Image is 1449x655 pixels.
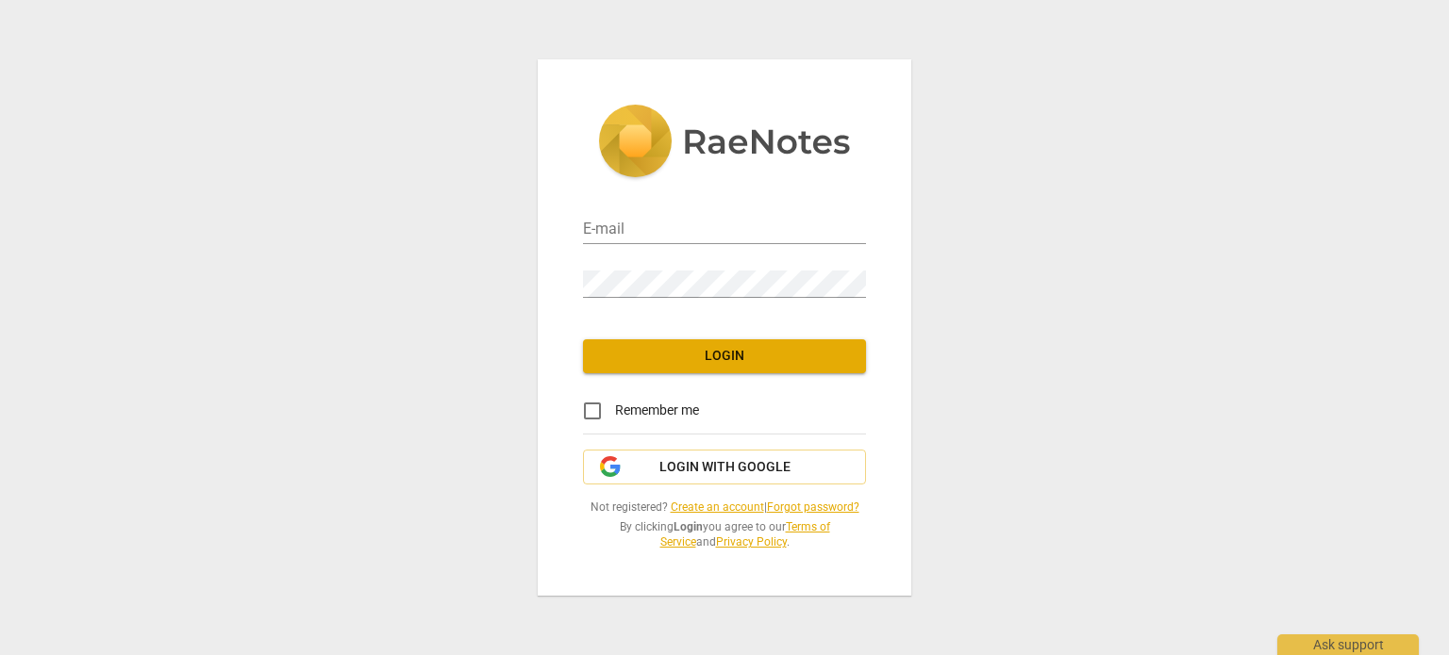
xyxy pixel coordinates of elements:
span: Remember me [615,401,699,420]
span: Not registered? | [583,499,866,516]
div: Ask support [1277,634,1419,655]
a: Forgot password? [767,500,859,514]
img: 5ac2273c67554f335776073100b6d88f.svg [598,105,851,182]
button: Login with Google [583,450,866,485]
span: Login with Google [659,458,791,477]
b: Login [674,520,703,533]
a: Privacy Policy [716,535,787,549]
button: Login [583,339,866,373]
a: Create an account [671,500,764,514]
span: Login [598,347,851,366]
a: Terms of Service [660,520,830,549]
span: By clicking you agree to our and . [583,519,866,550]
